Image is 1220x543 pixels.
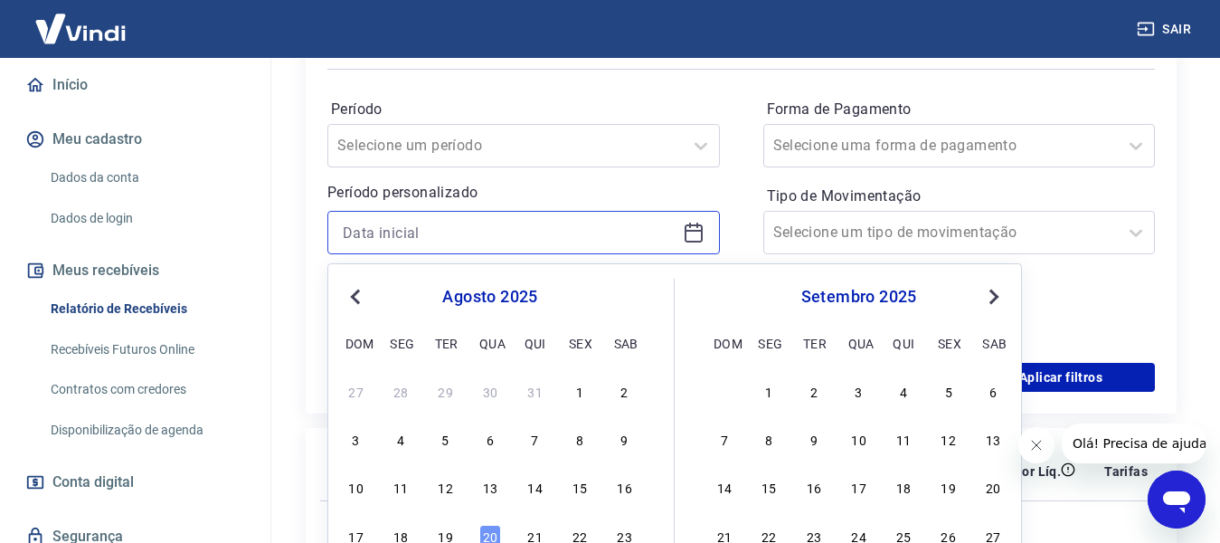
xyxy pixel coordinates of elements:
[327,182,720,204] p: Período personalizado
[479,332,501,354] div: qua
[711,286,1007,308] div: setembro 2025
[22,119,249,159] button: Meu cadastro
[11,13,152,27] span: Olá! Precisa de ajuda?
[714,428,735,450] div: Choose domingo, 7 de setembro de 2025
[525,332,546,354] div: qui
[525,428,546,450] div: Choose quinta-feira, 7 de agosto de 2025
[345,476,367,498] div: Choose domingo, 10 de agosto de 2025
[767,99,1152,120] label: Forma de Pagamento
[758,428,780,450] div: Choose segunda-feira, 8 de setembro de 2025
[714,476,735,498] div: Choose domingo, 14 de setembro de 2025
[43,412,249,449] a: Disponibilização de agenda
[803,428,825,450] div: Choose terça-feira, 9 de setembro de 2025
[22,65,249,105] a: Início
[345,380,367,402] div: Choose domingo, 27 de julho de 2025
[343,286,638,308] div: agosto 2025
[758,380,780,402] div: Choose segunda-feira, 1 de setembro de 2025
[614,428,636,450] div: Choose sábado, 9 de agosto de 2025
[982,476,1004,498] div: Choose sábado, 20 de setembro de 2025
[714,380,735,402] div: Choose domingo, 31 de agosto de 2025
[435,428,457,450] div: Choose terça-feira, 5 de agosto de 2025
[983,286,1005,308] button: Next Month
[893,476,914,498] div: Choose quinta-feira, 18 de setembro de 2025
[938,380,960,402] div: Choose sexta-feira, 5 de setembro de 2025
[479,380,501,402] div: Choose quarta-feira, 30 de julho de 2025
[569,332,591,354] div: sex
[893,380,914,402] div: Choose quinta-feira, 4 de setembro de 2025
[938,332,960,354] div: sex
[525,380,546,402] div: Choose quinta-feira, 31 de julho de 2025
[43,200,249,237] a: Dados de login
[331,99,716,120] label: Período
[343,219,676,246] input: Data inicial
[390,332,411,354] div: seg
[893,428,914,450] div: Choose quinta-feira, 11 de setembro de 2025
[803,476,825,498] div: Choose terça-feira, 16 de setembro de 2025
[435,380,457,402] div: Choose terça-feira, 29 de julho de 2025
[758,476,780,498] div: Choose segunda-feira, 15 de setembro de 2025
[435,476,457,498] div: Choose terça-feira, 12 de agosto de 2025
[1018,427,1054,463] iframe: Fechar mensagem
[1104,462,1148,481] p: Tarifas
[569,476,591,498] div: Choose sexta-feira, 15 de agosto de 2025
[390,476,411,498] div: Choose segunda-feira, 11 de agosto de 2025
[569,428,591,450] div: Choose sexta-feira, 8 de agosto de 2025
[982,380,1004,402] div: Choose sábado, 6 de setembro de 2025
[803,332,825,354] div: ter
[435,332,457,354] div: ter
[43,291,249,328] a: Relatório de Recebíveis
[758,332,780,354] div: seg
[479,428,501,450] div: Choose quarta-feira, 6 de agosto de 2025
[967,363,1155,392] button: Aplicar filtros
[1133,13,1198,46] button: Sair
[714,332,735,354] div: dom
[982,332,1004,354] div: sab
[767,186,1152,207] label: Tipo de Movimentação
[938,476,960,498] div: Choose sexta-feira, 19 de setembro de 2025
[982,428,1004,450] div: Choose sábado, 13 de setembro de 2025
[22,1,139,56] img: Vindi
[848,476,870,498] div: Choose quarta-feira, 17 de setembro de 2025
[848,428,870,450] div: Choose quarta-feira, 10 de setembro de 2025
[479,476,501,498] div: Choose quarta-feira, 13 de agosto de 2025
[22,462,249,502] a: Conta digital
[345,286,366,308] button: Previous Month
[52,470,134,495] span: Conta digital
[614,476,636,498] div: Choose sábado, 16 de agosto de 2025
[43,371,249,408] a: Contratos com credores
[390,380,411,402] div: Choose segunda-feira, 28 de julho de 2025
[43,159,249,196] a: Dados da conta
[345,332,367,354] div: dom
[938,428,960,450] div: Choose sexta-feira, 12 de setembro de 2025
[614,380,636,402] div: Choose sábado, 2 de agosto de 2025
[614,332,636,354] div: sab
[1062,424,1206,463] iframe: Mensagem da empresa
[848,380,870,402] div: Choose quarta-feira, 3 de setembro de 2025
[803,380,825,402] div: Choose terça-feira, 2 de setembro de 2025
[569,380,591,402] div: Choose sexta-feira, 1 de agosto de 2025
[848,332,870,354] div: qua
[390,428,411,450] div: Choose segunda-feira, 4 de agosto de 2025
[22,251,249,291] button: Meus recebíveis
[43,331,249,368] a: Recebíveis Futuros Online
[1148,471,1206,529] iframe: Botão para abrir a janela de mensagens
[1002,462,1061,481] p: Valor Líq.
[525,476,546,498] div: Choose quinta-feira, 14 de agosto de 2025
[893,332,914,354] div: qui
[345,428,367,450] div: Choose domingo, 3 de agosto de 2025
